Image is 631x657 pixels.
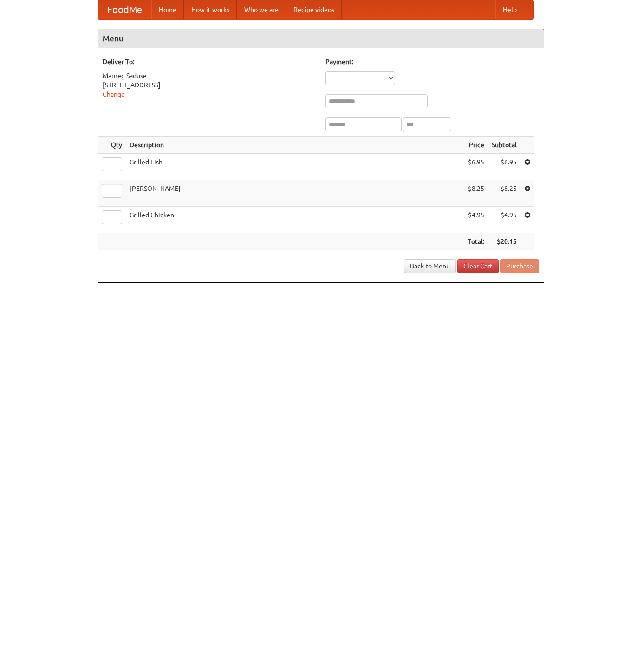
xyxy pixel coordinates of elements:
[98,137,126,154] th: Qty
[488,207,520,233] td: $4.95
[103,80,316,90] div: [STREET_ADDRESS]
[151,0,184,19] a: Home
[404,259,456,273] a: Back to Menu
[488,137,520,154] th: Subtotal
[103,91,125,98] a: Change
[500,259,539,273] button: Purchase
[488,180,520,207] td: $8.25
[126,180,464,207] td: [PERSON_NAME]
[464,207,488,233] td: $4.95
[464,137,488,154] th: Price
[126,207,464,233] td: Grilled Chicken
[103,71,316,80] div: Marneg Saduse
[495,0,524,19] a: Help
[464,233,488,250] th: Total:
[457,259,499,273] a: Clear Cart
[464,154,488,180] td: $6.95
[325,57,539,66] h5: Payment:
[98,0,151,19] a: FoodMe
[286,0,342,19] a: Recipe videos
[103,57,316,66] h5: Deliver To:
[126,154,464,180] td: Grilled Fish
[184,0,237,19] a: How it works
[98,29,544,48] h4: Menu
[488,154,520,180] td: $6.95
[464,180,488,207] td: $8.25
[237,0,286,19] a: Who we are
[488,233,520,250] th: $20.15
[126,137,464,154] th: Description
